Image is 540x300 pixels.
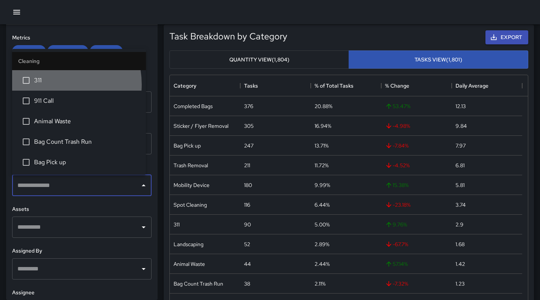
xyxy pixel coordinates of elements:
span: -4.98 % [385,122,410,130]
div: 16.94% [315,122,331,130]
div: 311 [174,221,180,228]
div: 13.71% [315,142,329,149]
span: 53.47 % [385,102,410,110]
div: 12.13 [455,102,466,110]
div: 1.68 [455,240,465,248]
button: Tasks View(1,801) [349,50,528,69]
div: % of Total Tasks [311,75,381,96]
div: Daily Average [455,75,488,96]
div: Completed Bags [174,102,213,110]
div: 5.81 [455,181,465,189]
span: Bag Count Trash Run [34,137,140,146]
div: Landscaping [174,240,203,248]
div: 6.44% [315,201,330,209]
span: -67.7 % [385,240,408,248]
div: 38 [244,280,250,287]
div: 2.89% [315,240,329,248]
div: Trash Removal [174,162,208,169]
div: Bag Count Trash Run [174,280,223,287]
div: 90 [244,221,251,228]
span: Total Quantity [47,48,88,54]
div: 11.72% [315,162,329,169]
div: Tasks [244,75,258,96]
div: 116 [244,201,250,209]
div: 6.81 [455,162,465,169]
div: Mobility Device [174,181,210,189]
span: 15.38 % [385,181,409,189]
span: -23.18 % [385,201,410,209]
div: 2.44% [315,260,330,268]
h6: Assets [12,205,152,214]
span: Total Tasks [12,48,46,54]
span: 311 [34,76,140,85]
div: Tasks [240,75,311,96]
div: Total Tasks [12,45,46,57]
span: 911 Call [34,96,140,105]
button: Open [138,264,149,274]
div: 2.11% [315,280,326,287]
div: Sticker / Flyer Removal [174,122,229,130]
button: Export [485,30,528,44]
div: Category [170,75,240,96]
div: 9.99% [315,181,330,189]
h6: Assigned By [12,247,152,255]
li: Cleaning [12,52,146,70]
div: Animal Waste [174,260,205,268]
span: -7.32 % [385,280,408,287]
button: Open [138,222,149,232]
div: Spot Cleaning [174,201,207,209]
div: 20.88% [315,102,332,110]
span: -7.84 % [385,142,409,149]
h6: Metrics [12,34,152,42]
span: Animal Waste [34,117,140,126]
span: Bag Pick up [34,158,140,167]
h5: Task Breakdown by Category [169,30,287,42]
div: 211 [244,162,250,169]
div: Daily Average [452,75,522,96]
div: 305 [244,122,254,130]
div: Bag Pick up [174,142,201,149]
div: 180 [244,181,252,189]
button: Close [138,180,149,191]
span: 9.76 % [385,221,407,228]
div: 247 [244,142,254,149]
div: % of Total Tasks [315,75,354,96]
button: Quantity View(1,804) [169,50,349,69]
div: 52 [244,240,250,248]
h6: Assignee [12,289,152,297]
div: 376 [244,102,253,110]
div: 5.00% [315,221,330,228]
div: 2.9 [455,221,463,228]
div: 44 [244,260,251,268]
div: % Change [385,75,409,96]
div: % Change [381,75,452,96]
span: 57.14 % [385,260,408,268]
div: 7.97 [455,142,466,149]
div: 3.74 [455,201,466,209]
div: Total Quantity [47,45,88,57]
span: -4.52 % [385,162,410,169]
div: Category [174,75,196,96]
span: Daily Tasks [90,48,123,54]
div: Daily Tasks [90,45,123,57]
div: 9.84 [455,122,467,130]
div: 1.23 [455,280,465,287]
div: 1.42 [455,260,465,268]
